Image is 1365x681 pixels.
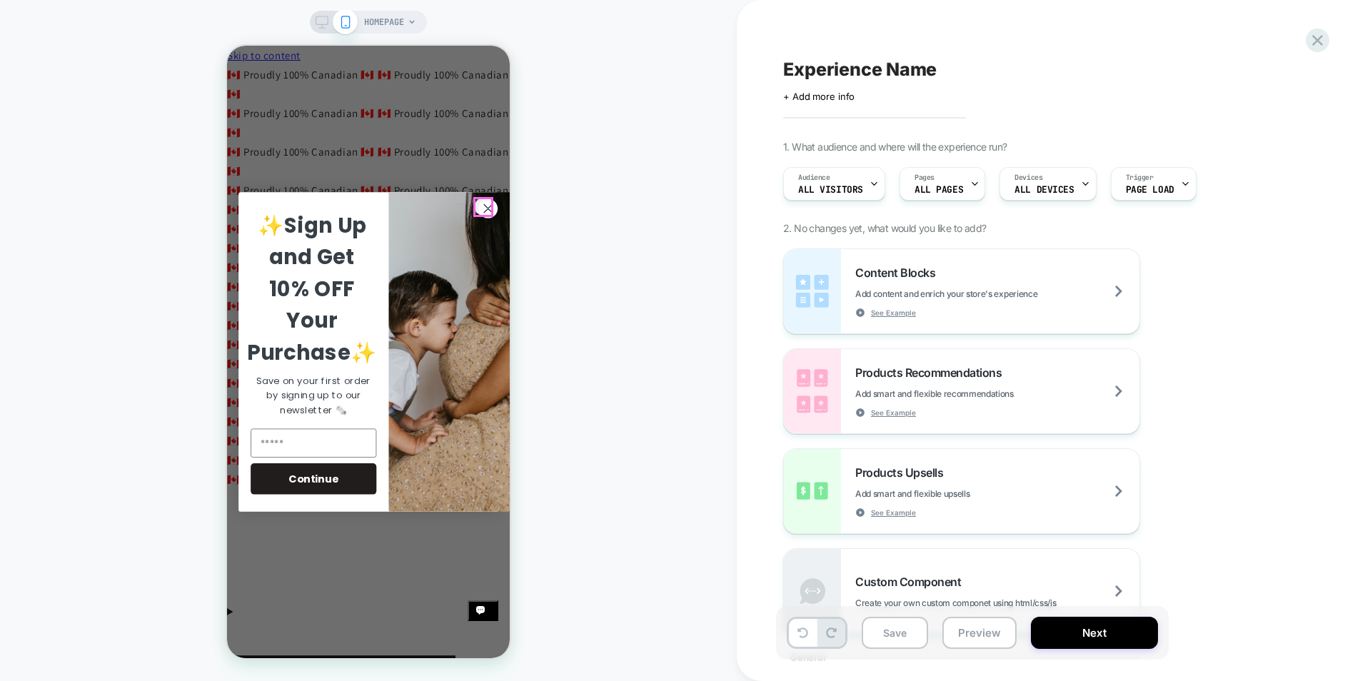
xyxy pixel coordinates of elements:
span: HOMEPAGE [364,11,404,34]
button: Next [1031,617,1158,649]
span: Save on your first order by signing up to our newsletter 🗞️ [29,329,143,371]
img: dba5dc24-d00b-4eac-bdc4-89ddbd81c311.jpeg [162,146,292,466]
span: Trigger [1126,173,1154,183]
span: See Example [871,308,916,318]
inbox-online-store-chat: Shopify online store chat [241,555,271,601]
span: Page Load [1126,185,1174,195]
span: ALL DEVICES [1014,185,1074,195]
span: All Visitors [798,185,863,195]
span: ✨Sign Up and Get [31,165,140,226]
span: Products Upsells [855,465,950,480]
button: Preview [942,617,1017,649]
span: 10% OFF Your Purchase✨ [20,228,149,321]
span: 2. No changes yet, what would you like to add? [783,222,986,234]
span: Custom Component [855,575,968,589]
span: See Example [871,508,916,518]
span: Devices [1014,173,1042,183]
button: Save [862,617,928,649]
span: Experience Name [783,59,937,80]
span: Create your own custom componet using html/css/js [855,597,1127,608]
span: Add content and enrich your store's experience [855,288,1109,299]
span: Audience [798,173,830,183]
span: Add smart and flexible upsells [855,488,1041,499]
button: Continue [24,418,149,449]
span: Pages [915,173,935,183]
span: ALL PAGES [915,185,963,195]
span: 1. What audience and where will the experience run? [783,141,1007,153]
input: Email [24,383,149,411]
span: See Example [871,408,916,418]
span: Content Blocks [855,266,942,280]
span: Products Recommendations [855,365,1009,380]
button: Close dialog [246,151,266,171]
span: Add smart and flexible recommendations [855,388,1085,399]
span: + Add more info [783,91,855,102]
